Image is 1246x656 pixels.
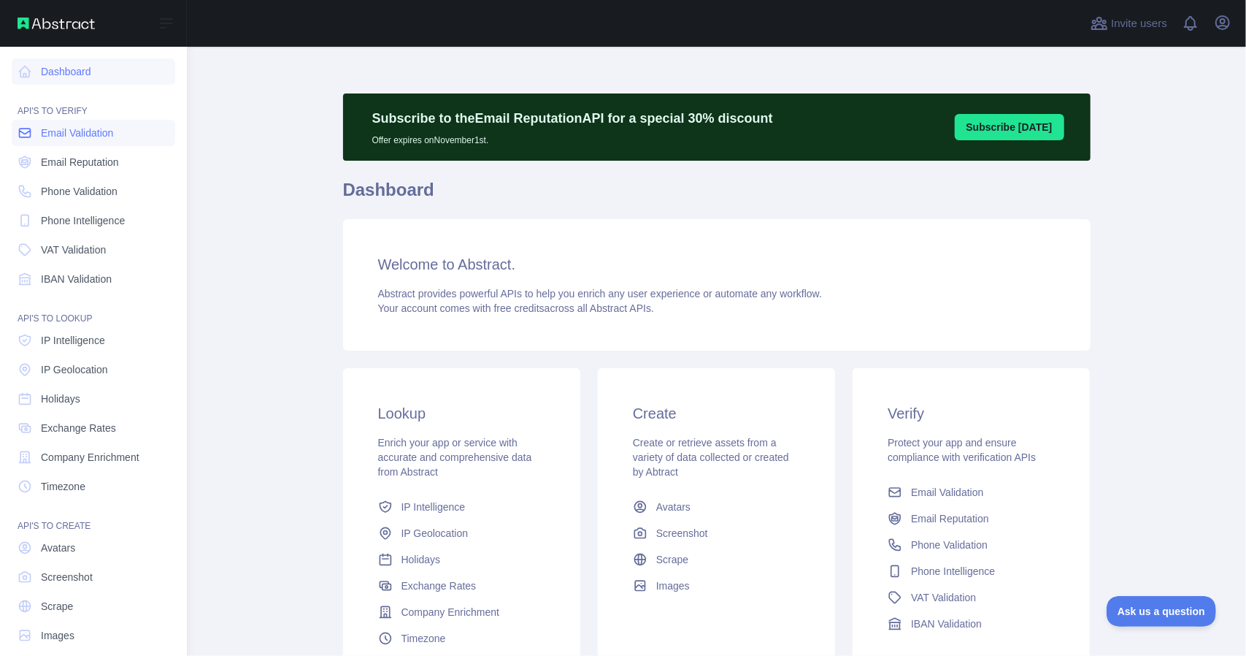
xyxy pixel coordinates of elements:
[41,155,119,169] span: Email Reputation
[911,538,988,552] span: Phone Validation
[372,599,551,625] a: Company Enrichment
[12,58,175,85] a: Dashboard
[911,564,995,579] span: Phone Intelligence
[18,18,95,29] img: Abstract API
[12,88,175,117] div: API'S TO VERIFY
[401,526,469,541] span: IP Geolocation
[401,631,446,646] span: Timezone
[41,392,80,406] span: Holidays
[12,593,175,619] a: Scrape
[41,628,74,643] span: Images
[41,333,105,348] span: IP Intelligence
[343,178,1091,213] h1: Dashboard
[12,535,175,561] a: Avatars
[627,494,806,520] a: Avatars
[1111,15,1167,32] span: Invite users
[12,327,175,354] a: IP Intelligence
[955,114,1064,140] button: Subscribe [DATE]
[911,511,989,526] span: Email Reputation
[656,526,708,541] span: Screenshot
[911,617,982,631] span: IBAN Validation
[656,500,691,514] span: Avatars
[41,213,125,228] span: Phone Intelligence
[911,590,976,605] span: VAT Validation
[378,302,654,314] span: Your account comes with across all Abstract APIs.
[12,415,175,441] a: Exchange Rates
[372,520,551,546] a: IP Geolocation
[372,108,773,129] p: Subscribe to the Email Reputation API for a special 30 % discount
[378,288,823,300] span: Abstract provides powerful APIs to help you enrich any user experience or automate any workflow.
[12,503,175,532] div: API'S TO CREATE
[41,421,116,435] span: Exchange Rates
[41,541,75,555] span: Avatars
[401,500,466,514] span: IP Intelligence
[888,403,1055,424] h3: Verify
[372,494,551,520] a: IP Intelligence
[656,579,690,593] span: Images
[12,237,175,263] a: VAT Validation
[12,266,175,292] a: IBAN Validation
[372,573,551,599] a: Exchange Rates
[882,506,1061,532] a: Email Reputation
[1107,596,1217,627] iframe: Toggle Customer Support
[882,611,1061,637] a: IBAN Validation
[378,437,532,478] span: Enrich your app or service with accurate and comprehensive data from Abstract
[627,573,806,599] a: Images
[41,479,85,494] span: Timezone
[378,254,1055,275] h3: Welcome to Abstract.
[882,584,1061,611] a: VAT Validation
[12,444,175,470] a: Company Enrichment
[372,129,773,146] p: Offer expires on November 1st.
[888,437,1036,463] span: Protect your app and ensure compliance with verification APIs
[378,403,545,424] h3: Lookup
[372,546,551,573] a: Holidays
[401,605,500,619] span: Company Enrichment
[372,625,551,652] a: Timezone
[12,178,175,205] a: Phone Validation
[401,579,477,593] span: Exchange Rates
[41,570,93,584] span: Screenshot
[12,473,175,500] a: Timezone
[633,437,789,478] span: Create or retrieve assets from a variety of data collected or created by Abtract
[882,532,1061,558] a: Phone Validation
[627,520,806,546] a: Screenshot
[12,564,175,590] a: Screenshot
[656,552,688,567] span: Scrape
[12,622,175,649] a: Images
[41,599,73,614] span: Scrape
[633,403,800,424] h3: Create
[12,149,175,175] a: Email Reputation
[911,485,983,500] span: Email Validation
[41,362,108,377] span: IP Geolocation
[41,243,106,257] span: VAT Validation
[41,184,118,199] span: Phone Validation
[12,295,175,324] div: API'S TO LOOKUP
[12,386,175,412] a: Holidays
[882,479,1061,506] a: Email Validation
[41,450,139,465] span: Company Enrichment
[12,120,175,146] a: Email Validation
[41,126,113,140] span: Email Validation
[882,558,1061,584] a: Phone Intelligence
[401,552,441,567] span: Holidays
[12,207,175,234] a: Phone Intelligence
[12,356,175,383] a: IP Geolocation
[41,272,112,286] span: IBAN Validation
[494,302,545,314] span: free credits
[627,546,806,573] a: Scrape
[1088,12,1170,35] button: Invite users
